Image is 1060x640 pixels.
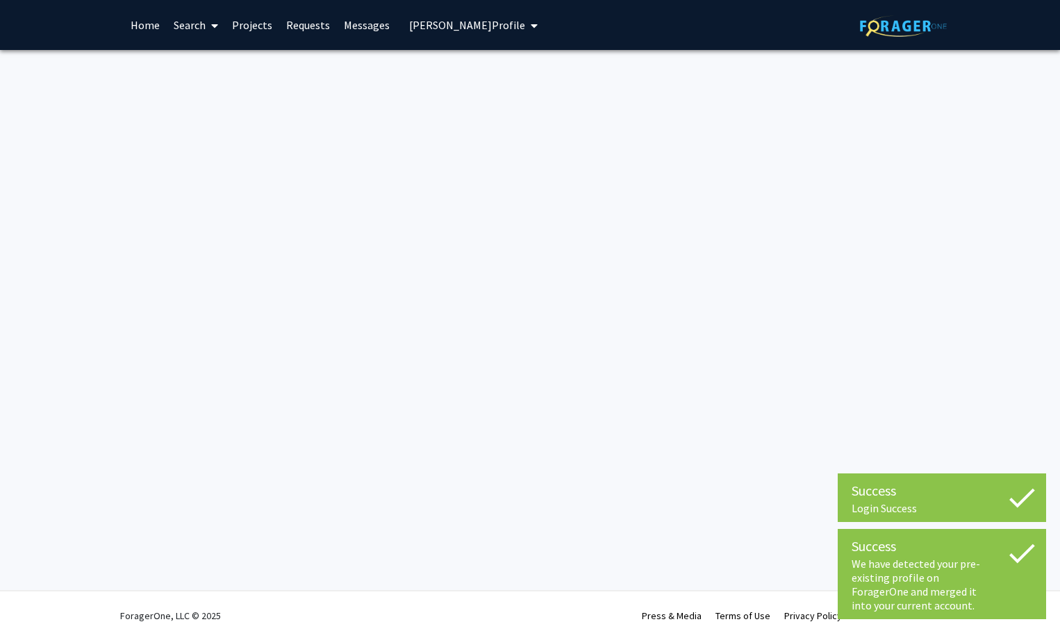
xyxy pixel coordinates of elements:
[852,501,1032,515] div: Login Success
[852,536,1032,557] div: Success
[860,15,947,37] img: ForagerOne Logo
[337,1,397,49] a: Messages
[784,609,842,622] a: Privacy Policy
[225,1,279,49] a: Projects
[120,591,221,640] div: ForagerOne, LLC © 2025
[167,1,225,49] a: Search
[852,557,1032,612] div: We have detected your pre-existing profile on ForagerOne and merged it into your current account.
[715,609,770,622] a: Terms of Use
[124,1,167,49] a: Home
[642,609,702,622] a: Press & Media
[852,480,1032,501] div: Success
[409,18,525,32] span: [PERSON_NAME] Profile
[279,1,337,49] a: Requests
